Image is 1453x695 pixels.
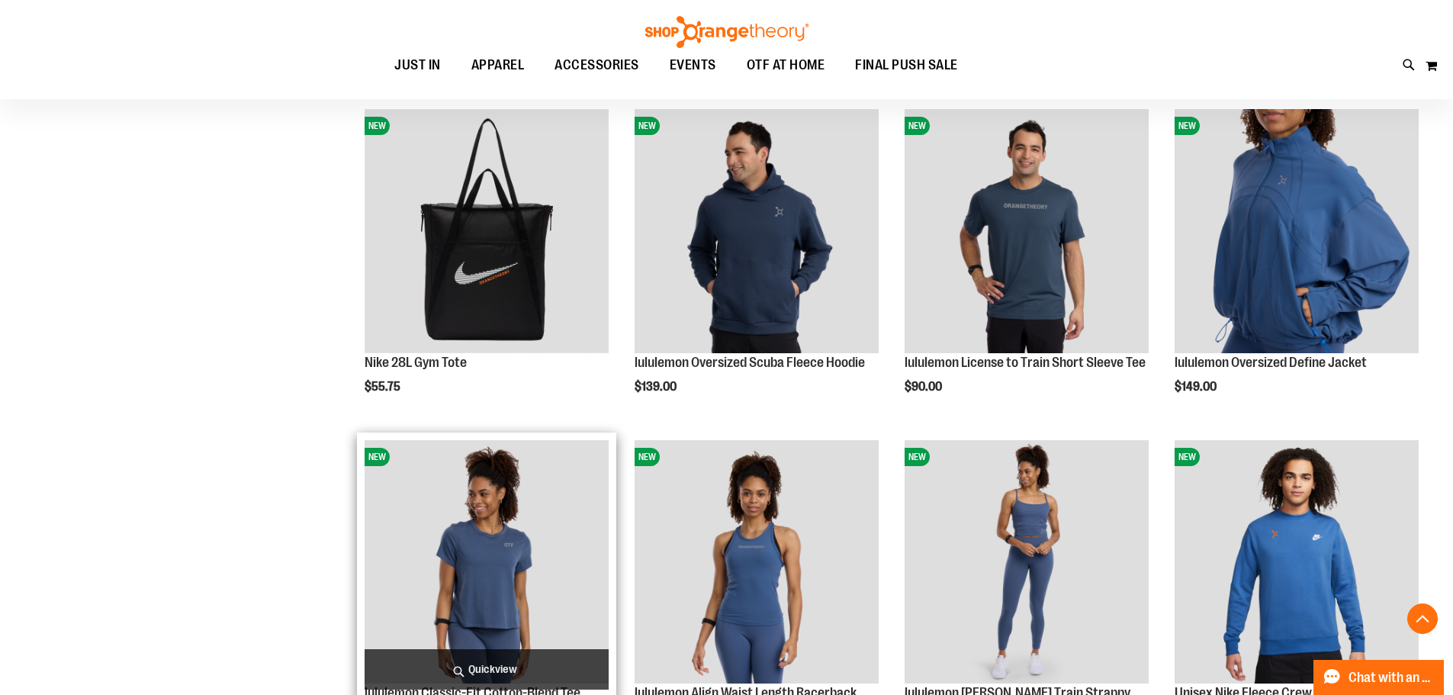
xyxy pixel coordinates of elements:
span: ACCESSORIES [555,48,639,82]
a: lululemon Oversized Scuba Fleece HoodieNEW [635,109,879,356]
span: NEW [635,448,660,466]
img: lululemon Classic-Fit Cotton-Blend Tee [365,440,609,684]
a: lululemon Wunder Train Strappy TankNEW [905,440,1149,687]
a: OTF AT HOME [731,48,841,83]
span: APPAREL [471,48,525,82]
div: product [627,101,886,433]
button: Back To Top [1407,603,1438,634]
span: $90.00 [905,380,944,394]
span: NEW [1175,448,1200,466]
span: NEW [635,117,660,135]
div: product [357,101,616,433]
a: lululemon Oversized Scuba Fleece Hoodie [635,355,865,370]
button: Chat with an Expert [1313,660,1445,695]
div: product [1167,101,1426,433]
span: $139.00 [635,380,679,394]
span: NEW [905,117,930,135]
img: Shop Orangetheory [643,16,811,48]
img: lululemon License to Train Short Sleeve Tee [905,109,1149,353]
a: lululemon Oversized Define Jacket [1175,355,1367,370]
a: lululemon Classic-Fit Cotton-Blend TeeNEW [365,440,609,687]
span: NEW [905,448,930,466]
img: Nike 28L Gym Tote [365,109,609,353]
img: lululemon Align Waist Length Racerback Tank [635,440,879,684]
a: ACCESSORIES [539,48,654,83]
img: lululemon Wunder Train Strappy Tank [905,440,1149,684]
a: FINAL PUSH SALE [840,48,973,83]
span: NEW [365,117,390,135]
span: $55.75 [365,380,403,394]
img: lululemon Oversized Define Jacket [1175,109,1419,353]
a: APPAREL [456,48,540,82]
a: Nike 28L Gym Tote [365,355,467,370]
span: JUST IN [394,48,441,82]
a: Quickview [365,649,609,690]
a: EVENTS [654,48,731,83]
a: lululemon Align Waist Length Racerback TankNEW [635,440,879,687]
span: OTF AT HOME [747,48,825,82]
span: $149.00 [1175,380,1219,394]
a: JUST IN [379,48,456,83]
a: lululemon License to Train Short Sleeve TeeNEW [905,109,1149,356]
div: product [897,101,1156,433]
a: lululemon License to Train Short Sleeve Tee [905,355,1146,370]
span: NEW [365,448,390,466]
a: Nike 28L Gym ToteNEW [365,109,609,356]
img: lululemon Oversized Scuba Fleece Hoodie [635,109,879,353]
span: NEW [1175,117,1200,135]
a: lululemon Oversized Define JacketNEW [1175,109,1419,356]
span: Chat with an Expert [1349,671,1435,685]
img: Unisex Nike Fleece Crew [1175,440,1419,684]
span: FINAL PUSH SALE [855,48,958,82]
a: Unisex Nike Fleece CrewNEW [1175,440,1419,687]
span: EVENTS [670,48,716,82]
